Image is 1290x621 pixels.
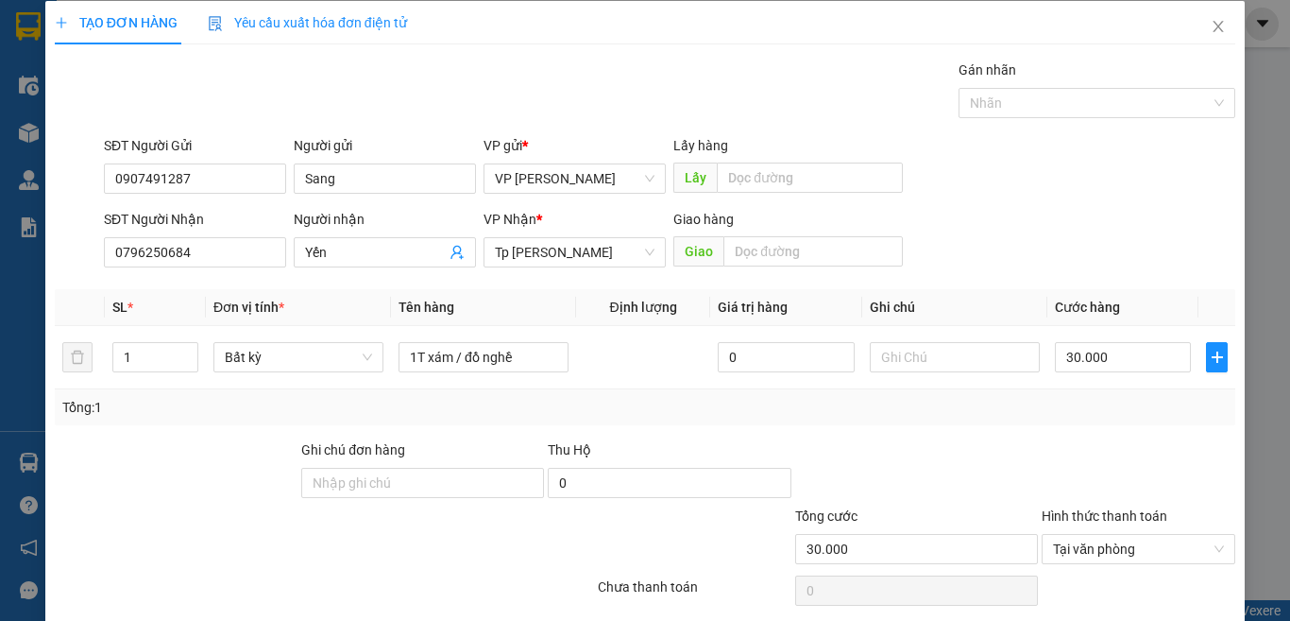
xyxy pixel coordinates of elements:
span: Lấy [673,163,717,193]
b: Gửi khách hàng [116,27,187,116]
input: VD: Bàn, Ghế [399,342,569,372]
label: Gán nhãn [959,62,1016,78]
img: icon [208,16,223,31]
span: plus [55,16,68,29]
span: Giao hàng [673,212,734,227]
span: close [1211,19,1226,34]
b: [DOMAIN_NAME] [159,72,260,87]
span: VP Phan Rang [495,164,654,193]
div: SĐT Người Nhận [104,209,286,230]
button: Close [1192,1,1245,54]
span: Tổng cước [795,509,857,524]
th: Ghi chú [862,289,1047,326]
span: Thu Hộ [548,442,591,457]
input: Dọc đường [717,163,903,193]
span: Cước hàng [1055,300,1120,315]
span: Tp Hồ Chí Minh [495,238,654,267]
input: Ghi chú đơn hàng [301,468,544,498]
button: plus [1206,342,1228,372]
div: Chưa thanh toán [596,577,793,610]
span: Lấy hàng [673,138,728,153]
span: Giao [673,236,723,267]
span: Giá trị hàng [718,300,788,315]
span: Định lượng [609,300,676,315]
li: (c) 2017 [159,90,260,113]
div: Người gửi [294,135,476,156]
input: Ghi Chú [870,342,1040,372]
span: user-add [450,245,465,260]
div: Người nhận [294,209,476,230]
span: VP Nhận [484,212,536,227]
span: Đơn vị tính [213,300,284,315]
input: Dọc đường [723,236,903,267]
span: TẠO ĐƠN HÀNG [55,15,178,30]
span: plus [1207,350,1227,365]
span: Tại văn phòng [1053,535,1224,563]
span: SL [112,300,127,315]
div: VP gửi [484,135,666,156]
b: [PERSON_NAME] [24,122,107,211]
label: Ghi chú đơn hàng [301,442,405,457]
input: 0 [718,342,854,372]
span: Bất kỳ [225,343,372,371]
div: Tổng: 1 [62,397,500,418]
div: SĐT Người Gửi [104,135,286,156]
label: Hình thức thanh toán [1042,509,1167,524]
span: Yêu cầu xuất hóa đơn điện tử [208,15,407,30]
img: logo.jpg [205,24,250,69]
span: Tên hàng [399,300,454,315]
button: delete [62,342,93,372]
